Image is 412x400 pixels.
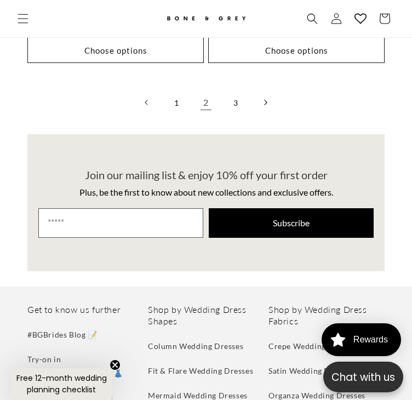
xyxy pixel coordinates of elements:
[224,90,248,115] a: Page 3
[300,7,324,31] summary: Search
[353,335,388,345] div: Rewards
[27,37,204,63] button: Choose options
[253,90,277,115] a: Next page
[11,368,112,400] div: Free 12-month wedding planning checklistClose teaser
[27,328,98,347] a: #BGBrides Blog 📝
[110,359,121,370] button: Close teaser
[27,90,385,115] nav: Pagination
[323,362,403,392] button: Open chatbox
[268,304,385,327] h2: Shop by Wedding Dress Fabrics
[135,90,159,115] a: Previous page
[27,347,135,385] a: Try-on in [GEOGRAPHIC_DATA] 👗
[85,168,328,181] span: Join our mailing list & enjoy 10% off your first order
[208,37,385,63] button: Choose options
[148,304,264,327] h2: Shop by Wedding Dress Shapes
[165,10,247,28] img: Bone and Grey Bridal
[38,208,203,238] input: Email
[27,304,144,316] h2: Get to know us further
[148,358,253,383] a: Fit & Flare Wedding Dresses
[11,7,35,31] summary: Menu
[268,358,353,383] a: Satin Wedding Dresses
[148,339,243,358] a: Column Wedding Dresses
[147,5,265,32] a: Bone and Grey Bridal
[194,90,218,115] a: Page 2
[79,187,333,197] span: Plus, be the first to know about new collections and exclusive offers.
[16,373,107,395] span: Free 12-month wedding planning checklist
[164,90,188,115] a: Page 1
[268,339,357,358] a: Crepe Wedding Dresses
[323,369,403,385] p: Chat with us
[209,208,374,238] button: Subscribe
